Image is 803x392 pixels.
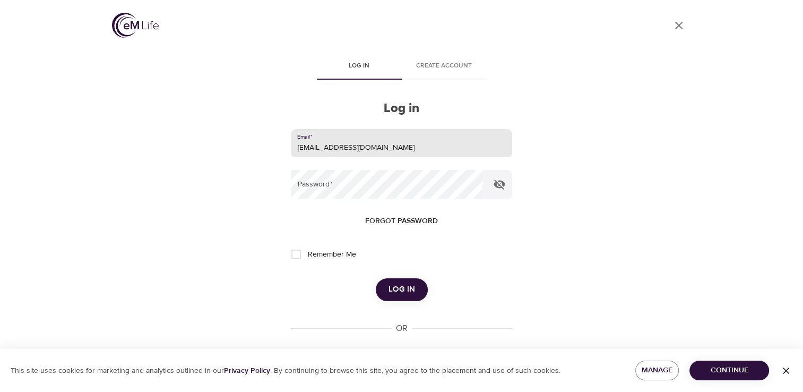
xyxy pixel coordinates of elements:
[635,361,679,380] button: Manage
[408,61,480,72] span: Create account
[112,13,159,38] img: logo
[392,322,412,335] div: OR
[323,61,395,72] span: Log in
[291,101,512,116] h2: Log in
[361,211,442,231] button: Forgot password
[666,13,692,38] a: close
[698,364,761,377] span: Continue
[644,364,671,377] span: Manage
[365,215,438,228] span: Forgot password
[291,54,512,80] div: disabled tabs example
[388,283,415,296] span: Log in
[307,249,356,260] span: Remember Me
[224,366,270,376] a: Privacy Policy
[689,361,769,380] button: Continue
[376,278,428,301] button: Log in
